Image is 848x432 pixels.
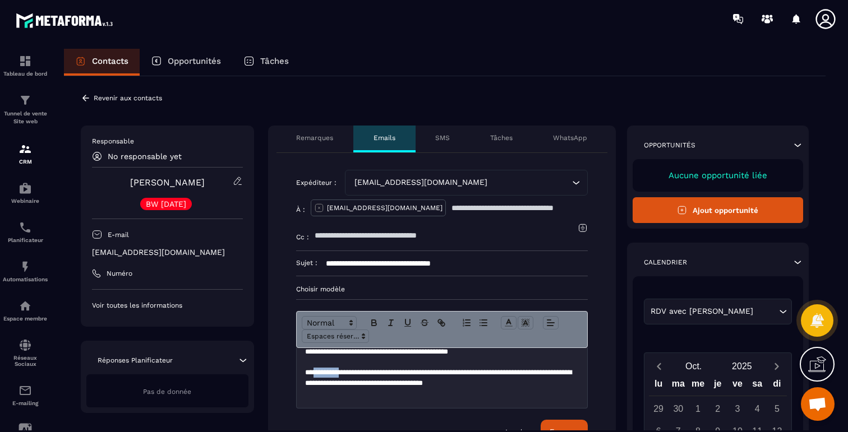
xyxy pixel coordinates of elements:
[296,258,317,267] p: Sujet :
[490,176,569,189] input: Search for option
[92,247,243,258] p: [EMAIL_ADDRESS][DOMAIN_NAME]
[352,176,490,189] span: [EMAIL_ADDRESS][DOMAIN_NAME]
[296,233,309,241] p: Cc :
[669,399,688,419] div: 30
[3,134,48,173] a: formationformationCRM
[649,399,669,419] div: 29
[727,399,747,419] div: 3
[3,291,48,330] a: automationsautomationsEspace membre
[3,212,48,252] a: schedulerschedulerPlanificateur
[146,200,186,208] p: BW [DATE]
[296,285,588,294] p: Choisir modèle
[648,376,668,396] div: lu
[648,305,756,318] span: RDV avec [PERSON_NAME]
[3,400,48,406] p: E-mailing
[748,399,767,419] div: 4
[143,388,191,396] span: Pas de donnée
[708,376,727,396] div: je
[108,152,182,161] p: No responsable yet
[688,399,708,419] div: 1
[345,170,588,196] div: Search for option
[296,133,333,142] p: Remarques
[168,56,221,66] p: Opportunités
[108,230,129,239] p: E-mail
[327,203,443,212] p: [EMAIL_ADDRESS][DOMAIN_NAME]
[3,315,48,322] p: Espace membre
[374,133,395,142] p: Emails
[3,46,48,85] a: formationformationTableau de bord
[19,142,32,156] img: formation
[718,356,766,376] button: Open years overlay
[3,198,48,204] p: Webinaire
[435,133,450,142] p: SMS
[19,221,32,234] img: scheduler
[3,252,48,291] a: automationsautomationsAutomatisations
[670,356,718,376] button: Open months overlay
[3,330,48,375] a: social-networksocial-networkRéseaux Sociaux
[644,141,695,150] p: Opportunités
[553,133,587,142] p: WhatsApp
[3,159,48,165] p: CRM
[644,299,792,324] div: Search for option
[3,110,48,126] p: Tunnel de vente Site web
[633,197,804,223] button: Ajout opportunité
[92,56,128,66] p: Contacts
[3,375,48,415] a: emailemailE-mailing
[296,205,305,214] p: À :
[801,387,835,421] div: Ouvrir le chat
[107,269,132,278] p: Numéro
[3,276,48,282] p: Automatisations
[748,376,767,396] div: sa
[3,173,48,212] a: automationsautomationsWebinaire
[19,338,32,352] img: social-network
[767,399,787,419] div: 5
[19,260,32,273] img: automations
[64,49,140,76] a: Contacts
[130,177,205,188] a: [PERSON_NAME]
[296,178,337,187] p: Expéditeur :
[92,137,243,146] p: Responsable
[19,94,32,107] img: formation
[767,376,787,396] div: di
[140,49,232,76] a: Opportunités
[688,376,708,396] div: me
[3,237,48,243] p: Planificateur
[644,258,687,267] p: Calendrier
[3,71,48,77] p: Tableau de bord
[669,376,688,396] div: ma
[766,359,787,374] button: Next month
[260,56,289,66] p: Tâches
[19,54,32,68] img: formation
[92,301,243,310] p: Voir toutes les informations
[232,49,300,76] a: Tâches
[19,384,32,397] img: email
[727,376,747,396] div: ve
[649,359,670,374] button: Previous month
[644,170,792,180] p: Aucune opportunité liée
[98,356,173,365] p: Réponses Planificateur
[16,10,117,31] img: logo
[490,133,513,142] p: Tâches
[19,182,32,195] img: automations
[756,305,777,318] input: Search for option
[708,399,727,419] div: 2
[94,94,162,102] p: Revenir aux contacts
[19,299,32,313] img: automations
[3,85,48,134] a: formationformationTunnel de vente Site web
[3,355,48,367] p: Réseaux Sociaux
